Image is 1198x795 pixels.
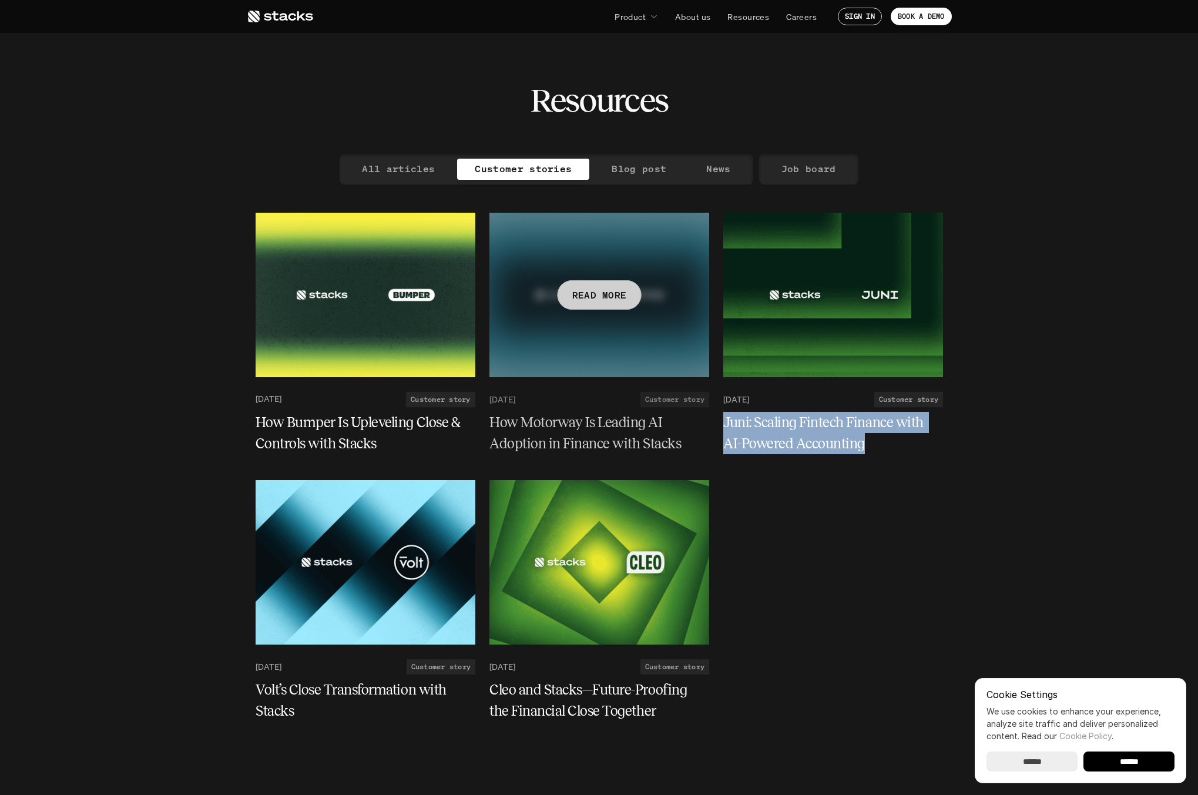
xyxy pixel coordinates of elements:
a: Resources [720,6,776,27]
p: Resources [727,11,769,23]
p: Blog post [612,160,666,177]
h5: How Motorway Is Leading AI Adoption in Finance with Stacks [489,412,695,454]
a: [DATE]Customer story [723,392,943,407]
a: [DATE]Customer story [489,392,709,407]
a: [DATE]Customer story [489,659,709,675]
a: Juni: Scaling Fintech Finance with AI-Powered Accounting [723,412,943,454]
p: [DATE] [489,394,515,404]
p: Job board [781,160,836,177]
a: Job board [764,159,854,180]
a: Careers [779,6,824,27]
a: How Motorway Is Leading AI Adoption in Finance with Stacks [489,412,709,454]
h5: How Bumper Is Upleveling Close & Controls with Stacks [256,412,461,454]
h2: Customer story [878,395,938,404]
h5: Juni: Scaling Fintech Finance with AI-Powered Accounting [723,412,929,454]
p: About us [675,11,710,23]
p: [DATE] [256,394,281,404]
a: About us [668,6,717,27]
span: Read our . [1022,731,1113,741]
h2: Customer story [645,395,704,404]
a: All articles [344,159,452,180]
a: Blog post [594,159,684,180]
a: [DATE]Customer story [256,392,475,407]
p: [DATE] [256,662,281,672]
h2: Customer story [645,663,704,671]
p: Cookie Settings [986,690,1174,699]
a: Customer stories [457,159,589,180]
a: How Bumper Is Upleveling Close & Controls with Stacks [256,412,475,454]
a: Privacy Policy [176,53,227,62]
h2: Customer story [411,395,470,404]
img: Teal Flower [723,213,943,377]
a: News [689,159,748,180]
p: SIGN IN [845,12,875,21]
p: All articles [362,160,435,177]
p: Product [615,11,646,23]
p: READ MORE [572,286,626,303]
h2: Resources [530,82,668,119]
p: We use cookies to enhance your experience, analyze site traffic and deliver personalized content. [986,705,1174,742]
a: Volt’s Close Transformation with Stacks [256,679,475,722]
a: Cleo and Stacks—Future-Proofing the Financial Close Together [489,679,709,722]
p: BOOK A DEMO [898,12,945,21]
p: Customer stories [475,160,572,177]
h5: Volt’s Close Transformation with Stacks [256,679,461,722]
a: READ MORE [489,213,709,377]
p: News [706,160,730,177]
p: [DATE] [723,394,749,404]
a: Cookie Policy [1059,731,1112,741]
h2: Customer story [411,663,470,671]
a: BOOK A DEMO [891,8,952,25]
p: [DATE] [489,662,515,672]
a: SIGN IN [838,8,882,25]
p: Careers [786,11,817,23]
h5: Cleo and Stacks—Future-Proofing the Financial Close Together [489,679,695,722]
a: [DATE]Customer story [256,659,475,675]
